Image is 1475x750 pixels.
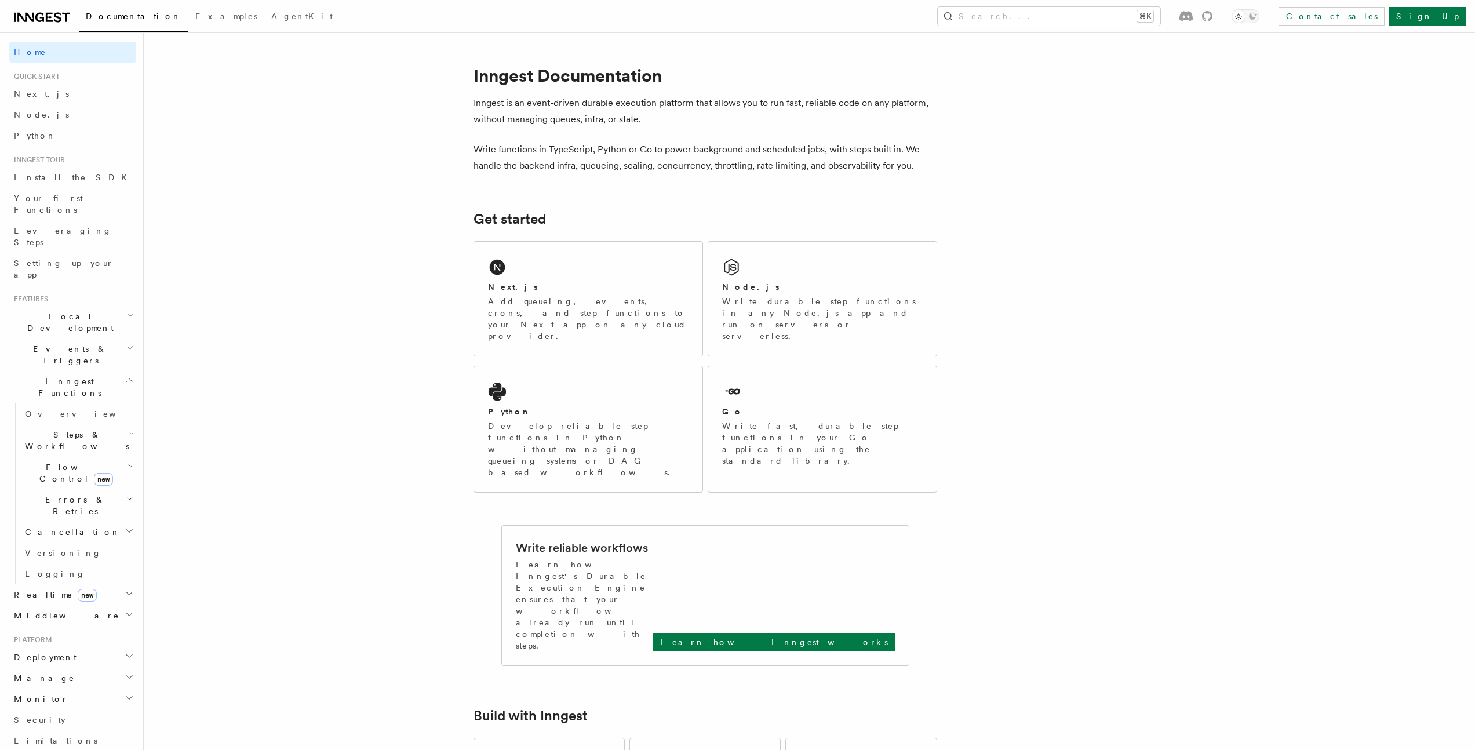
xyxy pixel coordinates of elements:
[9,125,136,146] a: Python
[14,131,56,140] span: Python
[722,281,780,293] h2: Node.js
[9,610,119,621] span: Middleware
[20,494,126,517] span: Errors & Retries
[9,306,136,338] button: Local Development
[9,83,136,104] a: Next.js
[14,226,112,247] span: Leveraging Steps
[9,167,136,188] a: Install the SDK
[488,296,689,342] p: Add queueing, events, crons, and step functions to your Next app on any cloud provider.
[20,543,136,563] a: Versioning
[1137,10,1153,22] kbd: ⌘K
[271,12,333,21] span: AgentKit
[20,489,136,522] button: Errors & Retries
[20,403,136,424] a: Overview
[9,155,65,165] span: Inngest tour
[653,633,895,651] a: Learn how Inngest works
[9,635,52,645] span: Platform
[94,473,113,486] span: new
[20,461,128,485] span: Flow Control
[25,569,85,578] span: Logging
[9,343,126,366] span: Events & Triggers
[20,522,136,543] button: Cancellation
[9,605,136,626] button: Middleware
[660,636,888,648] p: Learn how Inngest works
[20,563,136,584] a: Logging
[14,89,69,99] span: Next.js
[9,376,125,399] span: Inngest Functions
[9,403,136,584] div: Inngest Functions
[25,548,101,558] span: Versioning
[20,424,136,457] button: Steps & Workflows
[20,429,129,452] span: Steps & Workflows
[20,457,136,489] button: Flow Controlnew
[9,647,136,668] button: Deployment
[9,72,60,81] span: Quick start
[474,211,546,227] a: Get started
[1232,9,1259,23] button: Toggle dark mode
[9,104,136,125] a: Node.js
[516,540,648,556] h2: Write reliable workflows
[1389,7,1466,26] a: Sign Up
[78,589,97,602] span: new
[25,409,144,418] span: Overview
[14,46,46,58] span: Home
[9,220,136,253] a: Leveraging Steps
[488,406,531,417] h2: Python
[9,188,136,220] a: Your first Functions
[9,651,77,663] span: Deployment
[9,338,136,371] button: Events & Triggers
[1279,7,1385,26] a: Contact sales
[9,709,136,730] a: Security
[9,589,97,600] span: Realtime
[722,406,743,417] h2: Go
[474,95,937,128] p: Inngest is an event-driven durable execution platform that allows you to run fast, reliable code ...
[938,7,1160,26] button: Search...⌘K
[474,366,703,493] a: PythonDevelop reliable step functions in Python without managing queueing systems or DAG based wo...
[9,584,136,605] button: Realtimenew
[9,672,75,684] span: Manage
[722,420,923,467] p: Write fast, durable step functions in your Go application using the standard library.
[86,12,181,21] span: Documentation
[708,241,937,356] a: Node.jsWrite durable step functions in any Node.js app and run on servers or serverless.
[9,42,136,63] a: Home
[188,3,264,31] a: Examples
[14,173,134,182] span: Install the SDK
[9,311,126,334] span: Local Development
[9,689,136,709] button: Monitor
[9,668,136,689] button: Manage
[195,12,257,21] span: Examples
[264,3,340,31] a: AgentKit
[9,371,136,403] button: Inngest Functions
[474,241,703,356] a: Next.jsAdd queueing, events, crons, and step functions to your Next app on any cloud provider.
[14,110,69,119] span: Node.js
[474,141,937,174] p: Write functions in TypeScript, Python or Go to power background and scheduled jobs, with steps bu...
[708,366,937,493] a: GoWrite fast, durable step functions in your Go application using the standard library.
[14,194,83,214] span: Your first Functions
[79,3,188,32] a: Documentation
[20,526,121,538] span: Cancellation
[14,259,114,279] span: Setting up your app
[488,281,538,293] h2: Next.js
[9,253,136,285] a: Setting up your app
[722,296,923,342] p: Write durable step functions in any Node.js app and run on servers or serverless.
[488,420,689,478] p: Develop reliable step functions in Python without managing queueing systems or DAG based workflows.
[9,693,68,705] span: Monitor
[516,559,653,651] p: Learn how Inngest's Durable Execution Engine ensures that your workflow already run until complet...
[9,294,48,304] span: Features
[14,736,97,745] span: Limitations
[14,715,65,724] span: Security
[474,65,937,86] h1: Inngest Documentation
[474,708,588,724] a: Build with Inngest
